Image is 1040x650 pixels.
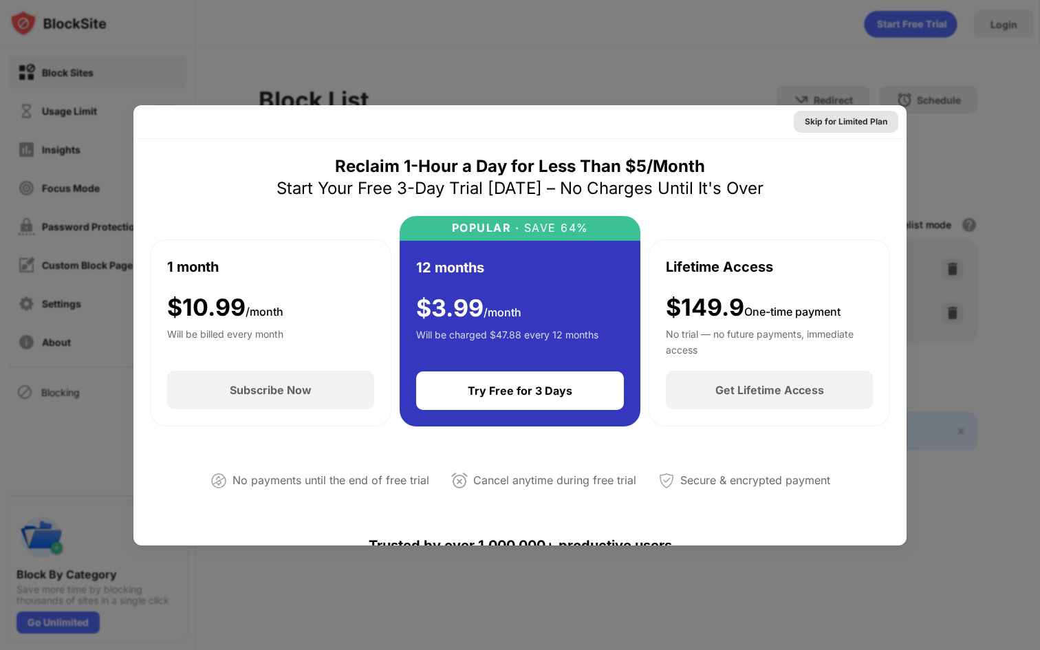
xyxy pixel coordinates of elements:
img: secured-payment [658,473,675,489]
div: Cancel anytime during free trial [473,470,636,490]
span: /month [484,305,521,319]
div: No trial — no future payments, immediate access [666,327,873,354]
div: $ 10.99 [167,294,283,322]
div: Skip for Limited Plan [805,115,887,129]
div: Reclaim 1-Hour a Day for Less Than $5/Month [335,155,705,177]
div: Start Your Free 3-Day Trial [DATE] – No Charges Until It's Over [277,177,763,199]
div: SAVE 64% [519,221,589,235]
img: not-paying [210,473,227,489]
div: $149.9 [666,294,841,322]
div: Subscribe Now [230,383,312,397]
span: One-time payment [744,305,841,318]
div: POPULAR · [452,221,520,235]
div: No payments until the end of free trial [232,470,429,490]
div: Get Lifetime Access [715,383,824,397]
div: Trusted by over 1,000,000+ productive users [150,512,890,578]
div: Will be charged $47.88 every 12 months [416,327,598,355]
div: 1 month [167,257,219,277]
span: /month [246,305,283,318]
div: Try Free for 3 Days [468,384,572,398]
div: Will be billed every month [167,327,283,354]
div: $ 3.99 [416,294,521,323]
img: cancel-anytime [451,473,468,489]
div: Lifetime Access [666,257,773,277]
div: 12 months [416,257,484,278]
div: Secure & encrypted payment [680,470,830,490]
